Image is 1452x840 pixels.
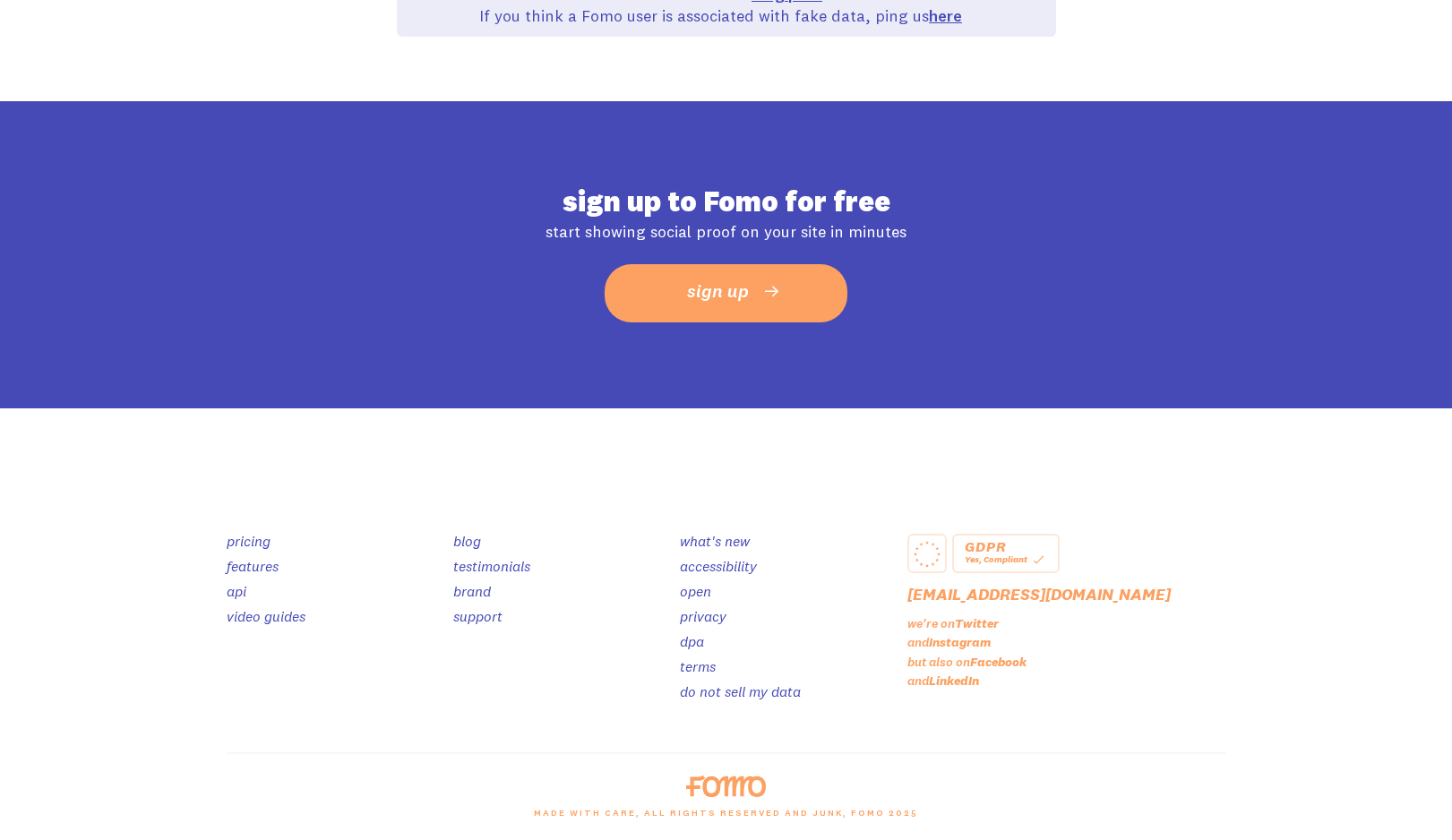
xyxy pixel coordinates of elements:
[686,776,766,797] img: fomo-logo-orange-8ab935bcb42dfda78e33409a85f7af36b90c658097e6bb5368b87284a318b3da.svg
[453,532,481,550] a: blog
[680,632,704,650] a: dpa
[680,607,726,625] a: privacy
[907,615,1226,631] p: we're on
[227,187,1226,216] h2: sign up to Fomo for free
[907,584,1171,604] a: [EMAIL_ADDRESS][DOMAIN_NAME]
[680,682,801,700] a: do not sell my data
[453,582,491,600] a: brand
[907,673,1226,689] p: and
[952,534,1060,573] a: GDPR Yes, Compliant
[929,673,979,689] a: LinkedIn
[605,264,847,322] a: sign up
[227,532,271,550] a: pricing
[227,221,1226,242] p: start showing social proof on your site in minutes
[965,552,1047,568] div: Yes, Compliant
[227,582,246,600] a: api
[680,557,757,575] a: accessibility
[929,634,992,650] a: Instagram
[929,5,962,26] a: here
[227,607,305,625] a: video guides
[227,557,279,575] a: features
[907,654,1226,670] p: but also on
[970,654,1027,670] a: Facebook
[216,797,1237,840] div: made with care, all rights reserved and junk, Fomo 2025
[680,657,716,675] a: terms
[955,615,999,631] a: Twitter
[680,532,750,550] a: what's new
[680,582,711,600] a: open
[965,541,1047,552] div: GDPR
[453,607,503,625] a: support
[687,275,749,307] span: sign up
[907,634,1226,650] p: and
[453,557,530,575] a: testimonials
